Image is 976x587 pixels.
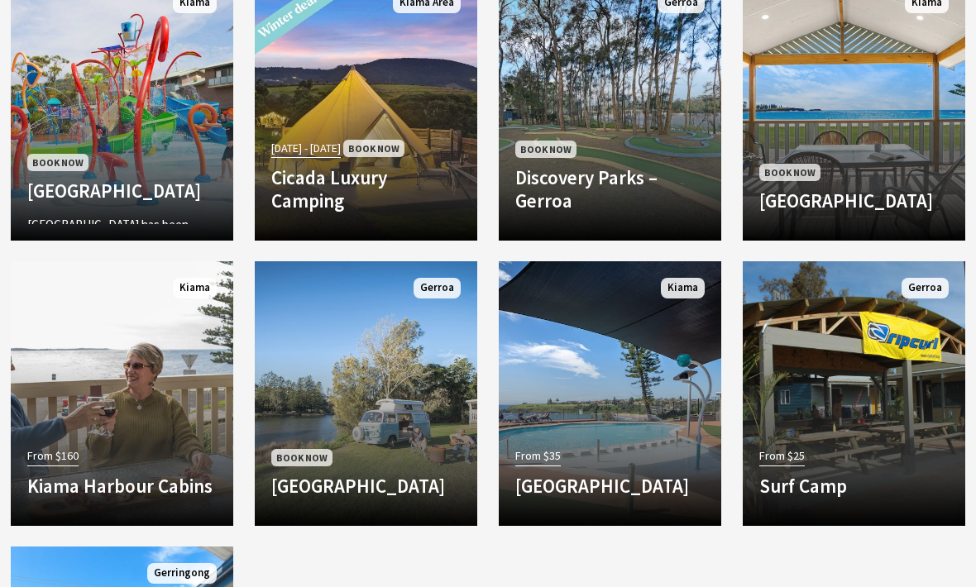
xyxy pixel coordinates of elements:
[271,475,461,498] h4: [GEOGRAPHIC_DATA]
[27,475,217,498] h4: Kiama Harbour Cabins
[759,164,821,181] span: Book Now
[759,189,949,212] h4: [GEOGRAPHIC_DATA]
[255,261,477,526] a: Book Now [GEOGRAPHIC_DATA] Gerroa
[343,140,404,157] span: Book Now
[902,278,949,298] span: Gerroa
[11,261,233,526] a: From $160 Kiama Harbour Cabins Kiama
[515,166,705,212] h4: Discovery Parks – Gerroa
[414,278,461,298] span: Gerroa
[515,141,577,158] span: Book Now
[743,261,965,526] a: Another Image Used From $25 Surf Camp Gerroa
[27,446,79,465] span: From $160
[271,166,461,212] h4: Cicada Luxury Camping
[515,446,561,465] span: From $35
[271,449,333,466] span: Book Now
[27,154,89,171] span: Book Now
[759,475,949,498] h4: Surf Camp
[27,215,217,274] p: [GEOGRAPHIC_DATA] has been family owned and operated for over 85…
[271,139,341,158] span: [DATE] - [DATE]
[759,446,805,465] span: From $25
[173,278,217,298] span: Kiama
[147,563,217,584] span: Gerringong
[515,475,705,498] h4: [GEOGRAPHIC_DATA]
[27,179,217,203] h4: [GEOGRAPHIC_DATA]
[661,278,705,298] span: Kiama
[499,261,721,526] a: From $35 [GEOGRAPHIC_DATA] Kiama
